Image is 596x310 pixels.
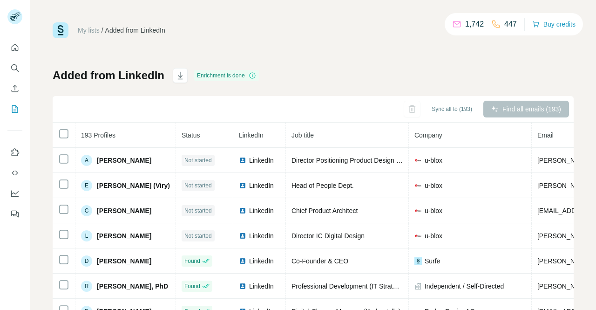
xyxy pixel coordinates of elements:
[291,232,365,240] span: Director IC Digital Design
[414,157,422,164] img: company-logo
[504,19,517,30] p: 447
[78,27,100,34] a: My lists
[291,182,354,189] span: Head of People Dept.
[291,207,358,214] span: Chief Product Architect
[97,156,151,165] span: [PERSON_NAME]
[414,232,422,240] img: company-logo
[291,257,348,265] span: Co-Founder & CEO
[182,131,200,139] span: Status
[97,181,170,190] span: [PERSON_NAME] (Viry)
[7,39,22,56] button: Quick start
[81,131,115,139] span: 193 Profiles
[53,22,68,38] img: Surfe Logo
[425,102,479,116] button: Sync all to (193)
[194,70,259,81] div: Enrichment is done
[53,68,164,83] h1: Added from LinkedIn
[239,182,246,189] img: LinkedIn logo
[7,144,22,161] button: Use Surfe on LinkedIn
[81,180,92,191] div: E
[432,105,472,113] span: Sync all to (193)
[184,232,212,240] span: Not started
[239,282,246,290] img: LinkedIn logo
[97,256,151,266] span: [PERSON_NAME]
[425,282,504,291] span: Independent / Self-Directed
[414,207,422,214] img: company-logo
[97,231,151,241] span: [PERSON_NAME]
[7,165,22,181] button: Use Surfe API
[81,205,92,216] div: C
[184,156,212,165] span: Not started
[184,282,200,290] span: Found
[7,206,22,222] button: Feedback
[81,155,92,166] div: A
[249,206,274,215] span: LinkedIn
[425,156,442,165] span: u-blox
[97,282,168,291] span: [PERSON_NAME], PhD
[425,256,440,266] span: Surfe
[239,257,246,265] img: LinkedIn logo
[249,231,274,241] span: LinkedIn
[249,256,274,266] span: LinkedIn
[7,101,22,117] button: My lists
[425,231,442,241] span: u-blox
[97,206,151,215] span: [PERSON_NAME]
[105,26,165,35] div: Added from LinkedIn
[81,255,92,267] div: D
[532,18,576,31] button: Buy credits
[425,206,442,215] span: u-blox
[465,19,484,30] p: 1,742
[239,157,246,164] img: LinkedIn logo
[81,281,92,292] div: R
[81,230,92,241] div: L
[239,207,246,214] img: LinkedIn logo
[537,131,554,139] span: Email
[291,131,314,139] span: Job title
[414,131,442,139] span: Company
[291,282,457,290] span: Professional Development (IT Strategy, Security & Cloud)
[184,207,212,215] span: Not started
[184,181,212,190] span: Not started
[249,156,274,165] span: LinkedIn
[239,232,246,240] img: LinkedIn logo
[249,181,274,190] span: LinkedIn
[7,80,22,97] button: Enrich CSV
[7,185,22,202] button: Dashboard
[414,257,422,265] img: company-logo
[239,131,264,139] span: LinkedIn
[291,157,447,164] span: Director Positioning Product Design and Development
[7,60,22,76] button: Search
[184,257,200,265] span: Found
[102,26,103,35] li: /
[425,181,442,190] span: u-blox
[414,182,422,189] img: company-logo
[249,282,274,291] span: LinkedIn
